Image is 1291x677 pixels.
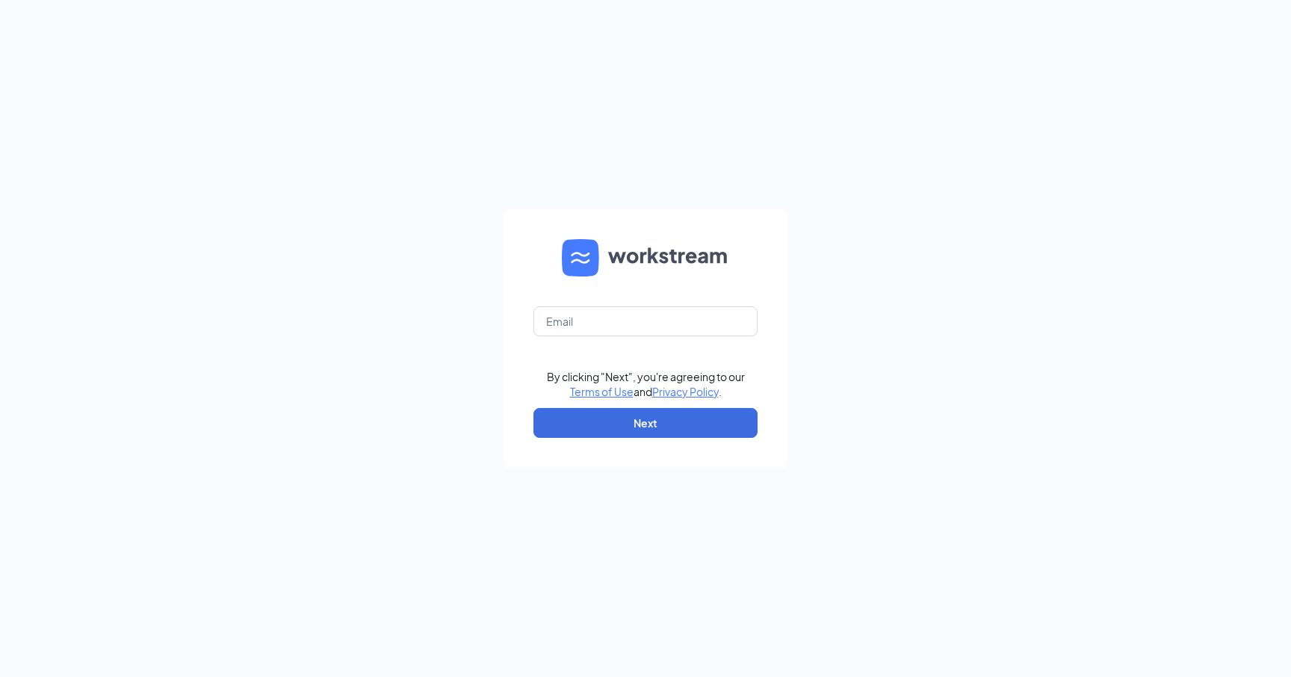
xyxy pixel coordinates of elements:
[533,306,758,336] input: Email
[562,239,729,276] img: WS logo and Workstream text
[547,369,745,399] div: By clicking "Next", you're agreeing to our and .
[570,385,634,398] a: Terms of Use
[652,385,719,398] a: Privacy Policy
[533,408,758,438] button: Next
